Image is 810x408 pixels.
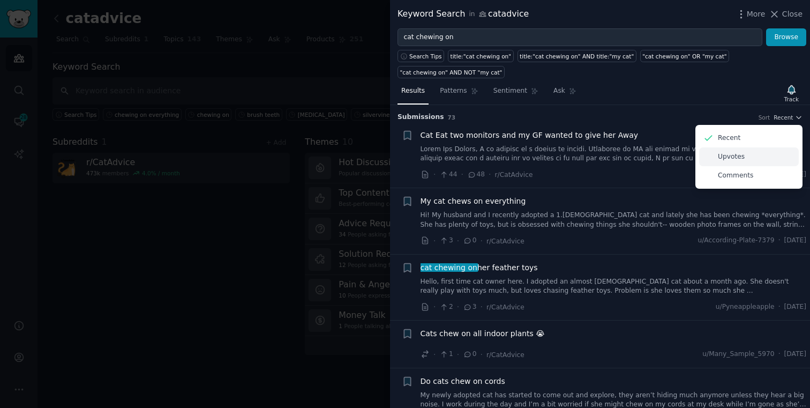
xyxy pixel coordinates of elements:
[553,86,565,96] span: Ask
[550,83,580,105] a: Ask
[463,350,476,359] span: 0
[397,66,505,78] a: "cat chewing on" AND NOT "my cat"
[463,236,476,246] span: 0
[778,236,781,246] span: ·
[457,349,459,360] span: ·
[433,235,436,247] span: ·
[784,95,799,103] div: Track
[784,350,806,359] span: [DATE]
[436,83,482,105] a: Patterns
[782,9,802,20] span: Close
[439,236,453,246] span: 3
[495,171,533,179] span: r/CatAdvice
[421,130,639,141] a: Cat Eat two monitors and my GF wanted to give her Away
[774,114,793,121] span: Recent
[493,86,527,96] span: Sentiment
[774,114,802,121] button: Recent
[490,83,542,105] a: Sentiment
[697,236,774,246] span: u/According-Plate-7379
[439,302,453,312] span: 2
[642,53,726,60] div: "cat chewing on" OR "my cat"
[397,83,429,105] a: Results
[461,169,463,180] span: ·
[421,262,538,273] a: cat chewing onher feather toys
[759,114,770,121] div: Sort
[440,86,467,96] span: Patterns
[457,301,459,313] span: ·
[433,301,436,313] span: ·
[716,302,775,312] span: u/Pyneappleapple
[397,28,762,47] input: Try a keyword related to your business
[778,350,781,359] span: ·
[718,152,745,162] p: Upvotes
[486,238,524,245] span: r/CatAdvice
[784,302,806,312] span: [DATE]
[421,277,807,296] a: Hello, first time cat owner here. I adopted an almost [DEMOGRAPHIC_DATA] cat about a month ago. S...
[489,169,491,180] span: ·
[439,170,457,180] span: 44
[736,9,766,20] button: More
[481,301,483,313] span: ·
[463,302,476,312] span: 3
[486,303,524,311] span: r/CatAdvice
[481,235,483,247] span: ·
[469,10,475,19] span: in
[520,53,634,60] div: title:"cat chewing on" AND title:"my cat"
[718,171,753,181] p: Comments
[784,236,806,246] span: [DATE]
[421,145,807,164] a: Lorem Ips Dolors, A co adipisc el s doeius te incidi. Utlaboree do MA ali enimad mi veni quisnos ...
[448,114,456,121] span: 73
[747,9,766,20] span: More
[467,170,485,180] span: 48
[421,196,526,207] a: My cat chews on everything
[778,302,781,312] span: ·
[419,263,478,272] span: cat chewing on
[409,53,442,60] span: Search Tips
[781,82,802,105] button: Track
[481,349,483,360] span: ·
[451,53,512,60] div: title:"cat chewing on"
[640,50,729,62] a: "cat chewing on" OR "my cat"
[457,235,459,247] span: ·
[397,50,444,62] button: Search Tips
[486,351,524,359] span: r/CatAdvice
[421,262,538,273] span: her feather toys
[448,50,514,62] a: title:"cat chewing on"
[421,211,807,229] a: Hi! My husband and I recently adopted a 1.[DEMOGRAPHIC_DATA] cat and lately she has been chewing ...
[433,349,436,360] span: ·
[400,69,502,76] div: "cat chewing on" AND NOT "my cat"
[433,169,436,180] span: ·
[397,8,529,21] div: Keyword Search catadvice
[401,86,425,96] span: Results
[421,328,545,339] a: Cats chew on all indoor plants 😭
[769,9,802,20] button: Close
[766,28,806,47] button: Browse
[397,113,444,122] span: Submission s
[517,50,636,62] a: title:"cat chewing on" AND title:"my cat"
[718,133,740,143] p: Recent
[702,350,774,359] span: u/Many_Sample_5970
[439,350,453,359] span: 1
[421,376,505,387] a: Do cats chew on cords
